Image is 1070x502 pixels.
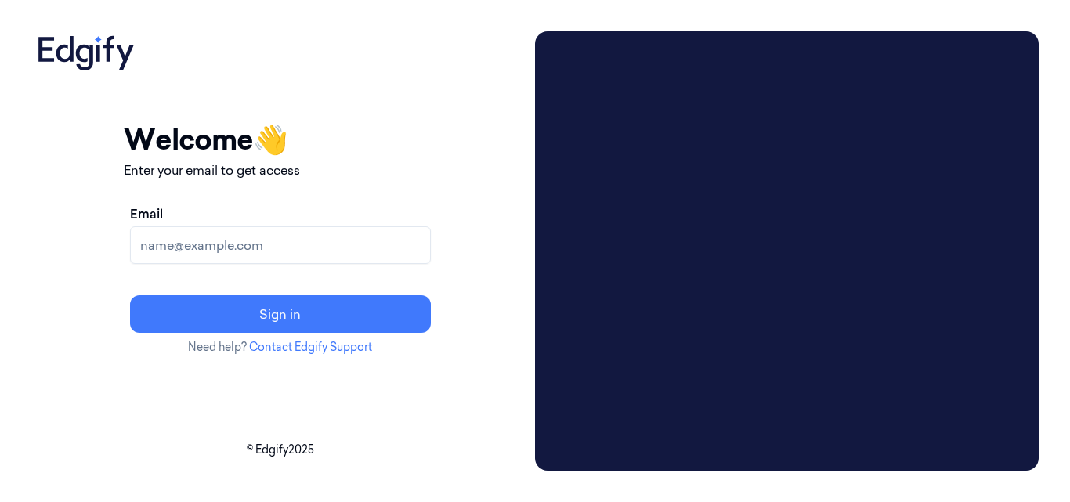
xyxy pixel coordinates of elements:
label: Email [130,204,163,223]
p: © Edgify 2025 [31,442,529,458]
a: Contact Edgify Support [249,340,372,354]
h1: Welcome 👋 [124,118,437,161]
p: Enter your email to get access [124,161,437,179]
button: Sign in [130,295,431,333]
input: name@example.com [130,226,431,264]
p: Need help? [124,339,437,356]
